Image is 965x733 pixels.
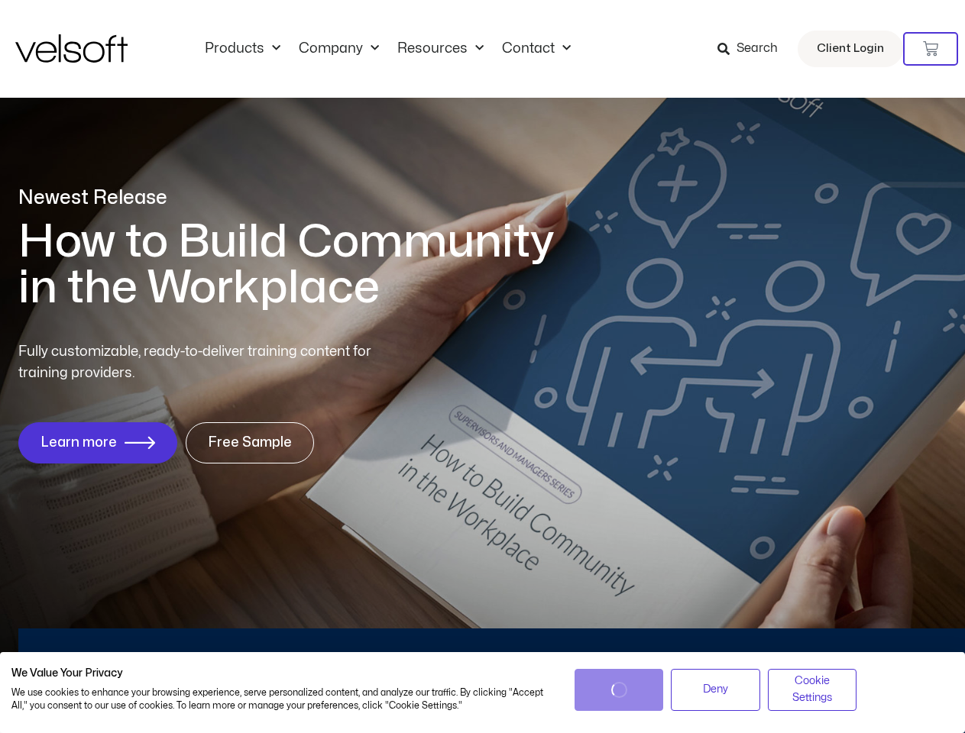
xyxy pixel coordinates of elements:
p: Fully customizable, ready-to-deliver training content for training providers. [18,341,399,384]
span: Free Sample [208,435,292,450]
p: We use cookies to enhance your browsing experience, serve personalized content, and analyze our t... [11,686,552,712]
a: Learn more [18,422,177,463]
button: Deny all cookies [671,669,760,711]
h1: How to Build Community in the Workplace [18,219,576,311]
a: ResourcesMenu Toggle [388,40,493,57]
button: Accept all cookies [575,669,664,711]
p: Newest Release [18,185,576,212]
button: Adjust cookie preferences [768,669,857,711]
span: Client Login [817,39,884,59]
a: ContactMenu Toggle [493,40,580,57]
h2: We Value Your Privacy [11,667,552,680]
span: Learn more [40,435,117,450]
a: ProductsMenu Toggle [196,40,290,57]
nav: Menu [196,40,580,57]
a: CompanyMenu Toggle [290,40,388,57]
img: Velsoft Training Materials [15,34,128,63]
a: Free Sample [186,422,314,463]
span: Deny [703,681,728,698]
span: Search [737,39,778,59]
span: Cookie Settings [778,673,847,707]
a: Client Login [798,31,903,67]
a: Search [717,36,789,62]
